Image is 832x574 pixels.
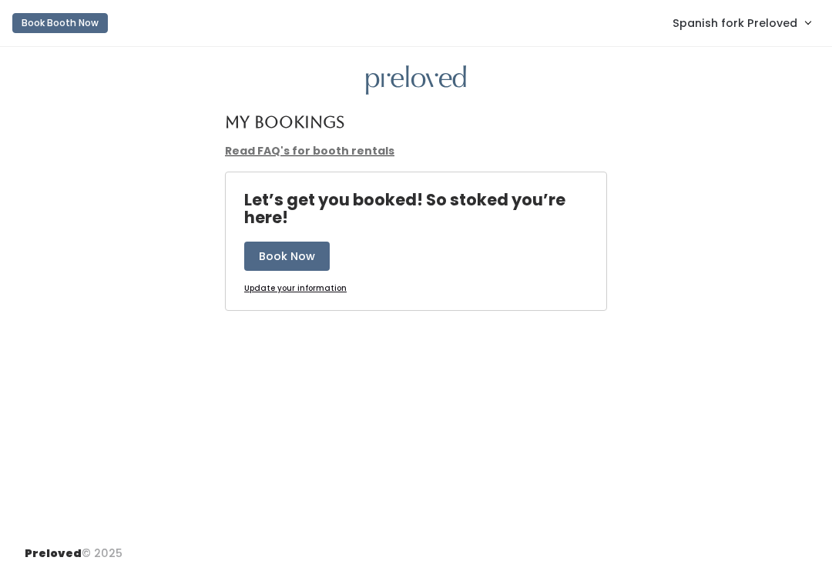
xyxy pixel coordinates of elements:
[25,546,82,561] span: Preloved
[12,13,108,33] button: Book Booth Now
[244,242,330,271] button: Book Now
[657,6,826,39] a: Spanish fork Preloved
[225,113,344,131] h4: My Bookings
[225,143,394,159] a: Read FAQ's for booth rentals
[244,191,606,226] h4: Let’s get you booked! So stoked you’re here!
[244,283,347,295] a: Update your information
[25,533,122,562] div: © 2025
[12,6,108,40] a: Book Booth Now
[673,15,797,32] span: Spanish fork Preloved
[244,282,347,294] u: Update your information
[366,65,466,95] img: preloved logo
